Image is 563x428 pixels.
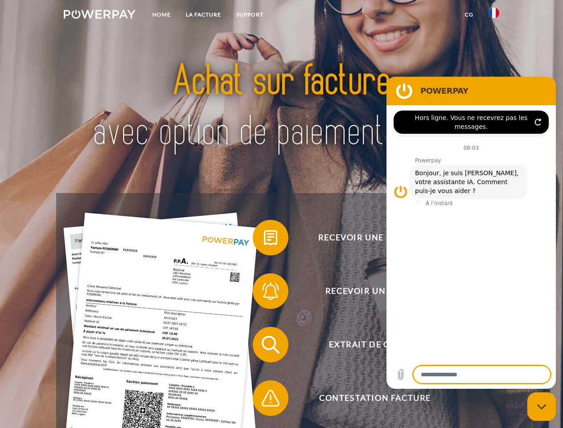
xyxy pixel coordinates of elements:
[85,43,478,171] img: title-powerpay_fr.svg
[527,392,556,421] iframe: Bouton de lancement de la fenêtre de messagerie, conversation en cours
[145,7,178,23] a: Home
[259,280,282,302] img: qb_bell.svg
[259,387,282,409] img: qb_warning.svg
[266,220,484,255] span: Recevoir une facture ?
[253,220,485,255] button: Recevoir une facture ?
[489,8,499,18] img: fr
[259,333,282,356] img: qb_search.svg
[266,380,484,416] span: Contestation Facture
[259,226,282,249] img: qb_bill.svg
[253,273,485,309] button: Recevoir un rappel?
[266,327,484,362] span: Extrait de compte
[178,7,229,23] a: LA FACTURE
[386,77,556,389] iframe: Fenêtre de messagerie
[253,380,485,416] button: Contestation Facture
[253,327,485,362] button: Extrait de compte
[229,7,271,23] a: Support
[64,10,136,19] img: logo-powerpay-white.svg
[457,7,481,23] a: CG
[266,273,484,309] span: Recevoir un rappel?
